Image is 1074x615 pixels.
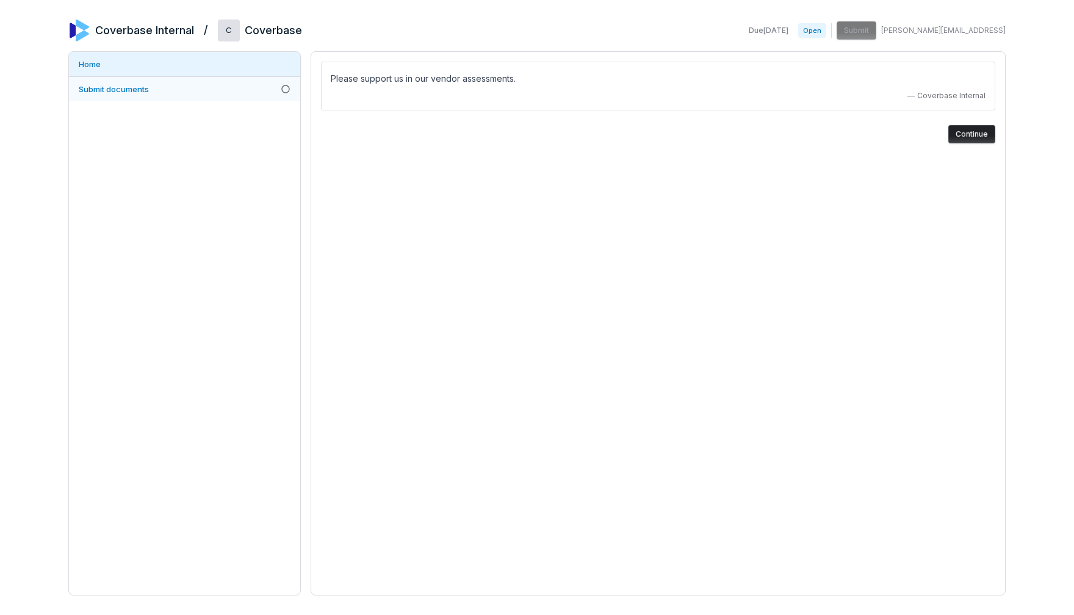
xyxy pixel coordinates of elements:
span: Coverbase Internal [917,91,986,101]
p: Please support us in our vendor assessments. [331,71,986,86]
h2: Coverbase [245,23,302,38]
span: Submit documents [79,84,149,94]
span: Open [798,23,826,38]
h2: / [204,20,208,38]
a: Home [69,52,300,76]
h2: Coverbase Internal [95,23,194,38]
span: — [907,91,915,101]
a: Submit documents [69,77,300,101]
span: [PERSON_NAME][EMAIL_ADDRESS] [881,26,1006,35]
span: Due [DATE] [749,26,788,35]
button: Continue [948,125,995,143]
